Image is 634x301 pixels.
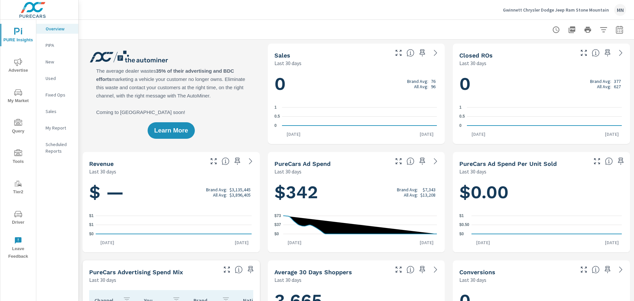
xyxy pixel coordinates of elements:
[503,7,609,13] p: Gwinnett Chrysler Dodge Jeep Ram Stone Mountain
[274,269,352,276] h5: Average 30 Days Shoppers
[36,24,78,34] div: Overview
[274,181,439,204] h1: $342
[600,131,623,137] p: [DATE]
[46,25,73,32] p: Overview
[282,131,305,137] p: [DATE]
[2,89,34,105] span: My Market
[2,180,34,196] span: Tier2
[0,20,36,263] div: nav menu
[459,232,464,236] text: $0
[613,23,626,36] button: Select Date Range
[417,156,428,167] span: Save this to your personalized report
[154,128,188,133] span: Learn More
[415,239,438,246] p: [DATE]
[274,59,301,67] p: Last 30 days
[602,48,613,58] span: Save this to your personalized report
[46,125,73,131] p: My Report
[404,192,418,198] p: All Avg:
[602,264,613,275] span: Save this to your personalized report
[614,4,626,16] div: MN
[592,49,600,57] span: Number of Repair Orders Closed by the selected dealership group over the selected time range. [So...
[89,276,116,284] p: Last 30 days
[2,210,34,226] span: Driver
[459,213,464,218] text: $1
[467,131,490,137] p: [DATE]
[245,264,256,275] span: Save this to your personalized report
[89,223,94,227] text: $1
[274,160,331,167] h5: PureCars Ad Spend
[46,58,73,65] p: New
[213,192,227,198] p: All Avg:
[274,123,277,128] text: 0
[46,92,73,98] p: Fixed Ops
[89,232,94,236] text: $0
[36,73,78,83] div: Used
[274,52,290,59] h5: Sales
[590,79,611,84] p: Brand Avg:
[472,239,495,246] p: [DATE]
[581,23,594,36] button: Print Report
[2,149,34,166] span: Tools
[274,232,279,236] text: $0
[274,276,301,284] p: Last 30 days
[274,114,280,119] text: 0.5
[283,239,306,246] p: [DATE]
[430,264,441,275] a: See more details in report
[274,105,277,110] text: 1
[459,276,486,284] p: Last 30 days
[616,156,626,167] span: Save this to your personalized report
[235,266,243,274] span: This table looks at how you compare to the amount of budget you spend per channel as opposed to y...
[89,181,253,204] h1: $ —
[616,264,626,275] a: See more details in report
[614,79,621,84] p: 377
[459,114,465,119] text: 0.5
[565,23,579,36] button: "Export Report to PDF"
[459,123,462,128] text: 0
[430,48,441,58] a: See more details in report
[46,42,73,49] p: PIPA
[148,122,194,139] button: Learn More
[89,168,116,175] p: Last 30 days
[420,192,436,198] p: $13,208
[89,269,183,276] h5: PureCars Advertising Spend Mix
[459,181,623,204] h1: $0.00
[206,187,227,192] p: Brand Avg:
[592,266,600,274] span: The number of dealer-specified goals completed by a visitor. [Source: This data is provided by th...
[89,160,114,167] h5: Revenue
[96,239,119,246] p: [DATE]
[616,48,626,58] a: See more details in report
[417,48,428,58] span: Save this to your personalized report
[222,264,232,275] button: Make Fullscreen
[430,156,441,167] a: See more details in report
[274,73,439,95] h1: 0
[415,131,438,137] p: [DATE]
[459,52,493,59] h5: Closed ROs
[592,156,602,167] button: Make Fullscreen
[2,119,34,135] span: Query
[423,187,436,192] p: $7,343
[229,187,251,192] p: $3,135,445
[36,57,78,67] div: New
[407,79,428,84] p: Brand Avg:
[2,237,34,260] span: Leave Feedback
[579,48,589,58] button: Make Fullscreen
[459,168,486,175] p: Last 30 days
[459,269,495,276] h5: Conversions
[459,105,462,110] text: 1
[46,108,73,115] p: Sales
[597,23,610,36] button: Apply Filters
[36,106,78,116] div: Sales
[431,79,436,84] p: 76
[232,156,243,167] span: Save this to your personalized report
[459,223,469,227] text: $0.50
[36,90,78,100] div: Fixed Ops
[431,84,436,89] p: 96
[89,213,94,218] text: $1
[459,160,557,167] h5: PureCars Ad Spend Per Unit Sold
[597,84,611,89] p: All Avg:
[230,239,253,246] p: [DATE]
[274,222,281,227] text: $37
[579,264,589,275] button: Make Fullscreen
[414,84,428,89] p: All Avg:
[2,28,34,44] span: PURE Insights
